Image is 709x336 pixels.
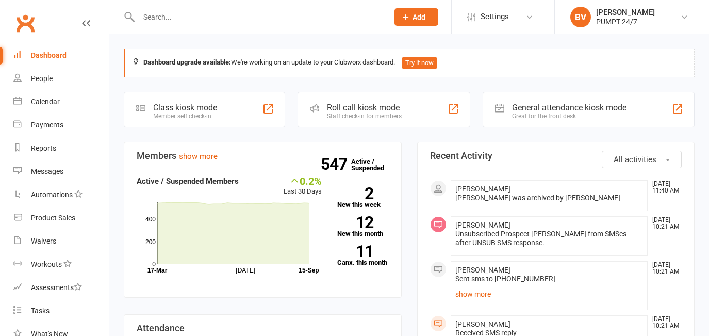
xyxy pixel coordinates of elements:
[337,187,389,208] a: 2New this week
[13,90,109,114] a: Calendar
[455,275,555,283] span: Sent sms to [PHONE_NUMBER]
[31,167,63,175] div: Messages
[13,67,109,90] a: People
[337,216,389,237] a: 12New this month
[481,5,509,28] span: Settings
[137,323,389,333] h3: Attendance
[327,103,402,113] div: Roll call kiosk mode
[13,206,109,230] a: Product Sales
[455,287,644,301] a: show more
[31,190,73,199] div: Automations
[455,185,510,193] span: [PERSON_NAME]
[570,7,591,27] div: BV
[596,17,655,26] div: PUMPT 24/7
[647,181,681,194] time: [DATE] 11:40 AM
[13,253,109,276] a: Workouts
[31,260,62,268] div: Workouts
[12,10,38,36] a: Clubworx
[124,49,695,77] div: We're working on an update to your Clubworx dashboard.
[455,221,510,229] span: [PERSON_NAME]
[647,316,681,329] time: [DATE] 10:21 AM
[31,121,63,129] div: Payments
[602,151,682,168] button: All activities
[31,144,56,152] div: Reports
[337,245,389,266] a: 11Canx. this month
[31,98,60,106] div: Calendar
[136,10,381,24] input: Search...
[402,57,437,69] button: Try it now
[13,114,109,137] a: Payments
[13,299,109,323] a: Tasks
[512,103,626,113] div: General attendance kiosk mode
[647,262,681,275] time: [DATE] 10:21 AM
[13,160,109,183] a: Messages
[13,44,109,67] a: Dashboard
[351,150,397,179] a: 547Active / Suspended
[614,155,656,164] span: All activities
[137,177,239,186] strong: Active / Suspended Members
[31,307,50,315] div: Tasks
[31,214,75,222] div: Product Sales
[284,175,322,197] div: Last 30 Days
[13,183,109,206] a: Automations
[137,151,389,161] h3: Members
[31,51,67,59] div: Dashboard
[327,113,402,120] div: Staff check-in for members
[430,151,682,161] h3: Recent Activity
[13,137,109,160] a: Reports
[455,266,510,274] span: [PERSON_NAME]
[321,156,351,172] strong: 547
[394,8,438,26] button: Add
[512,113,626,120] div: Great for the front desk
[31,283,82,292] div: Assessments
[284,175,322,186] div: 0.2%
[413,13,425,21] span: Add
[596,8,655,17] div: [PERSON_NAME]
[647,217,681,230] time: [DATE] 10:21 AM
[337,215,373,230] strong: 12
[13,230,109,253] a: Waivers
[143,58,231,66] strong: Dashboard upgrade available:
[31,74,53,83] div: People
[179,152,218,161] a: show more
[13,276,109,299] a: Assessments
[455,230,644,247] div: Unsubscribed Prospect [PERSON_NAME] from SMSes after UNSUB SMS response.
[31,237,56,245] div: Waivers
[455,194,644,202] div: [PERSON_NAME] was archived by [PERSON_NAME]
[337,186,373,201] strong: 2
[153,103,217,113] div: Class kiosk mode
[337,244,373,259] strong: 11
[455,320,510,328] span: [PERSON_NAME]
[153,113,217,120] div: Member self check-in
